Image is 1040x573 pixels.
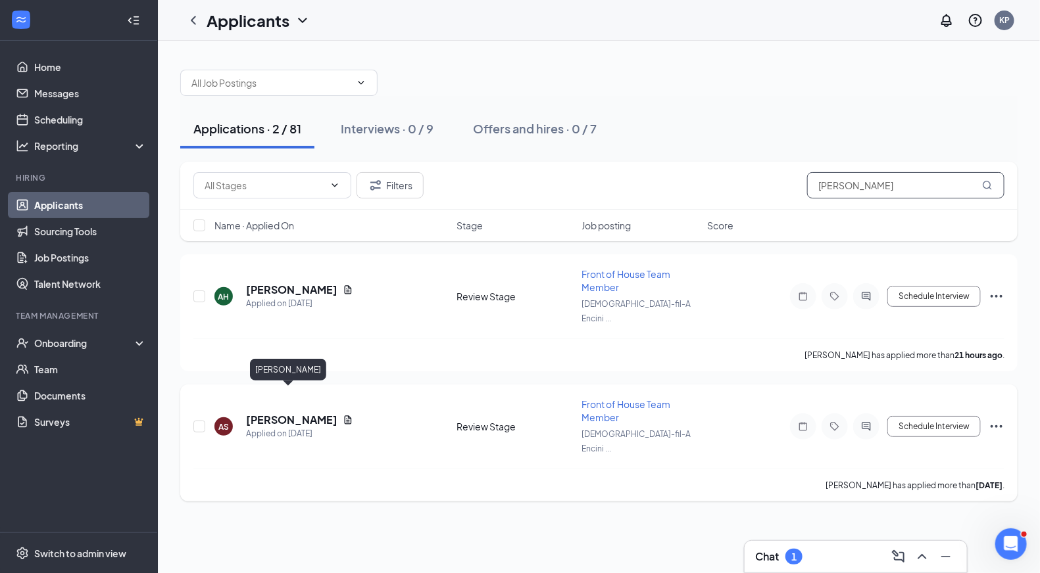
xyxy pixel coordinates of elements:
p: [PERSON_NAME] has applied more than . [805,350,1004,361]
a: Team [34,356,147,382]
svg: Ellipses [989,288,1004,304]
button: ComposeMessage [888,546,909,567]
svg: ChevronDown [356,78,366,88]
a: Talent Network [34,271,147,297]
span: Front of House Team Member [582,398,671,423]
div: Applied on [DATE] [246,427,353,440]
div: Onboarding [34,336,136,350]
a: SurveysCrown [34,409,147,435]
span: [DEMOGRAPHIC_DATA]-fil-A Encini ... [582,299,691,323]
a: Messages [34,80,147,106]
div: AS [218,421,229,432]
svg: WorkstreamLogo [14,13,28,26]
a: Applicants [34,192,147,218]
svg: ActiveChat [858,421,874,432]
div: [PERSON_NAME] [250,359,326,380]
svg: QuestionInfo [968,12,983,28]
span: Score [707,219,733,232]
svg: Analysis [16,139,29,152]
a: Scheduling [34,106,147,133]
div: Offers and hires · 0 / 7 [473,120,597,137]
svg: ChevronUp [914,549,930,564]
input: All Job Postings [191,76,351,90]
input: Search in applications [807,172,1004,198]
h3: Chat [755,549,779,564]
div: Review Stage [457,290,574,303]
a: Sourcing Tools [34,218,147,244]
p: [PERSON_NAME] has applied more than . [826,480,1004,491]
div: Hiring [16,172,144,183]
button: Schedule Interview [887,416,981,437]
button: ChevronUp [912,546,933,567]
svg: ComposeMessage [891,549,906,564]
svg: ChevronDown [330,180,340,191]
svg: Tag [827,421,843,432]
span: [DEMOGRAPHIC_DATA]-fil-A Encini ... [582,429,691,453]
div: Interviews · 0 / 9 [341,120,433,137]
svg: MagnifyingGlass [982,180,993,191]
svg: Ellipses [989,419,1004,434]
svg: Collapse [127,14,140,27]
iframe: Intercom live chat [995,528,1027,560]
svg: Tag [827,291,843,302]
button: Minimize [935,546,956,567]
span: Stage [457,219,483,232]
svg: Note [795,421,811,432]
svg: ChevronLeft [186,12,201,28]
svg: ActiveChat [858,291,874,302]
h5: [PERSON_NAME] [246,413,337,427]
div: Applied on [DATE] [246,297,353,310]
svg: Notifications [939,12,954,28]
b: [DATE] [976,480,1003,490]
button: Schedule Interview [887,286,981,307]
div: Applications · 2 / 81 [193,120,301,137]
svg: Minimize [938,549,954,564]
div: 1 [791,551,797,562]
div: KP [999,14,1010,26]
div: Switch to admin view [34,547,126,560]
svg: Settings [16,547,29,560]
b: 21 hours ago [954,350,1003,360]
svg: Document [343,415,353,425]
a: Documents [34,382,147,409]
div: Reporting [34,139,147,152]
span: Job posting [582,219,631,232]
a: Job Postings [34,244,147,271]
svg: Filter [368,177,384,193]
span: Front of House Team Member [582,268,671,293]
h5: [PERSON_NAME] [246,283,337,297]
div: Review Stage [457,420,574,433]
h1: Applicants [207,9,289,32]
svg: UserCheck [16,336,29,350]
svg: Document [343,285,353,295]
div: Team Management [16,310,144,321]
span: Name · Applied On [214,219,294,232]
svg: Note [795,291,811,302]
div: AH [218,291,230,302]
svg: ChevronDown [295,12,310,28]
input: All Stages [205,178,324,193]
a: Home [34,54,147,80]
button: Filter Filters [357,172,424,198]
